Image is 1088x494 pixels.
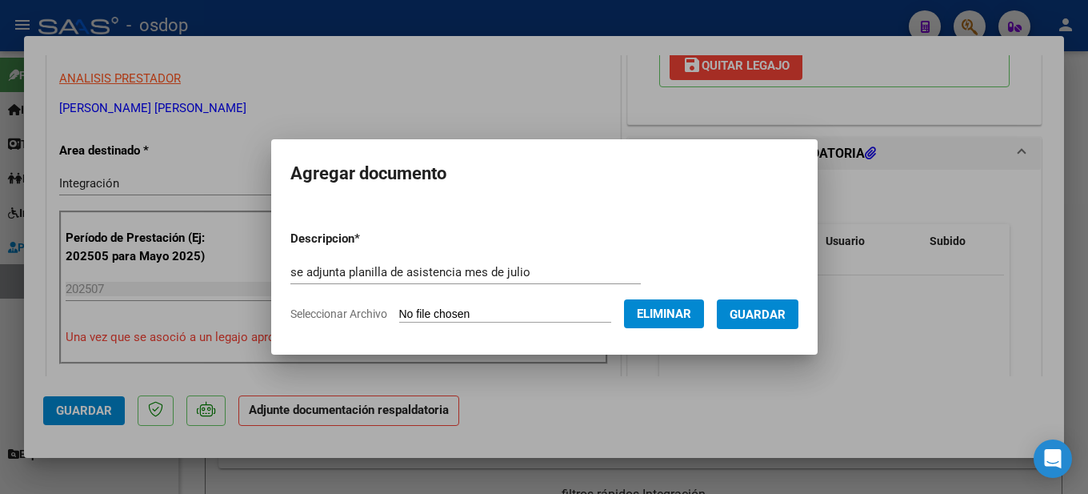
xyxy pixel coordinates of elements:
span: Guardar [730,307,786,322]
div: Open Intercom Messenger [1034,440,1072,478]
h2: Agregar documento [290,159,798,189]
button: Eliminar [624,299,704,328]
p: Descripcion [290,230,443,248]
button: Guardar [717,299,798,329]
span: Seleccionar Archivo [290,307,387,320]
span: Eliminar [637,307,691,321]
